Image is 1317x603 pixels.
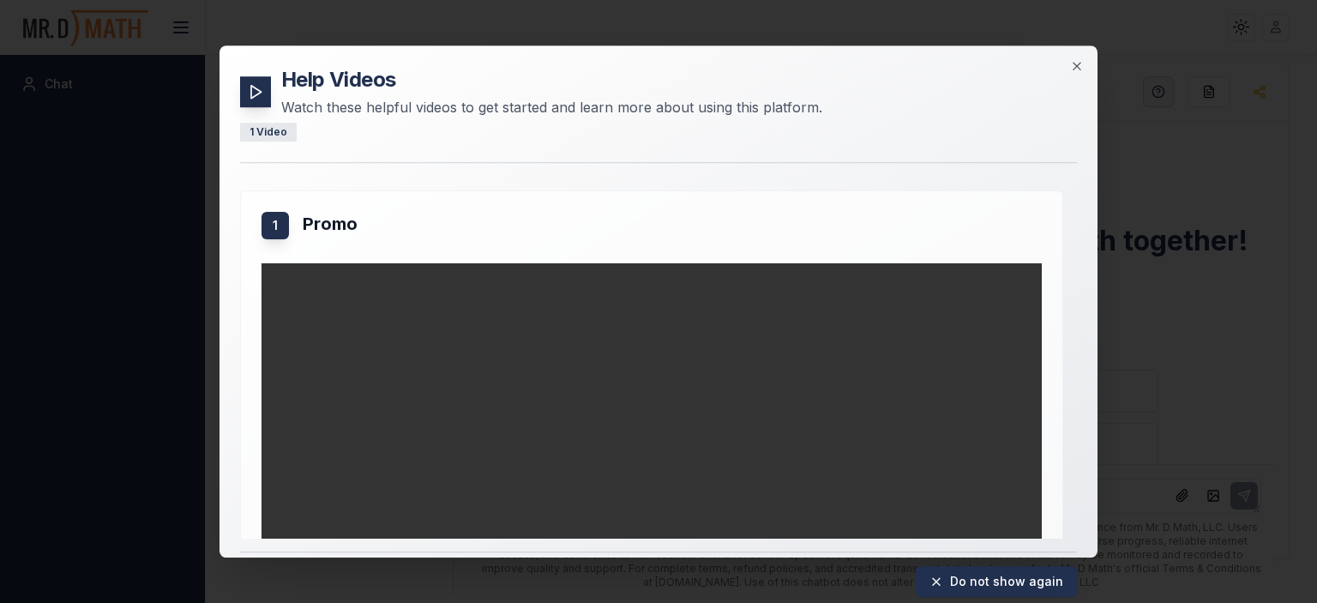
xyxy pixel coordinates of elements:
[281,66,822,93] h2: Help Videos
[303,212,1042,236] h3: Promo
[262,212,289,239] div: 1
[916,567,1077,598] button: Do not show again
[281,97,822,118] p: Watch these helpful videos to get started and learn more about using this platform.
[240,123,297,142] div: 1 Video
